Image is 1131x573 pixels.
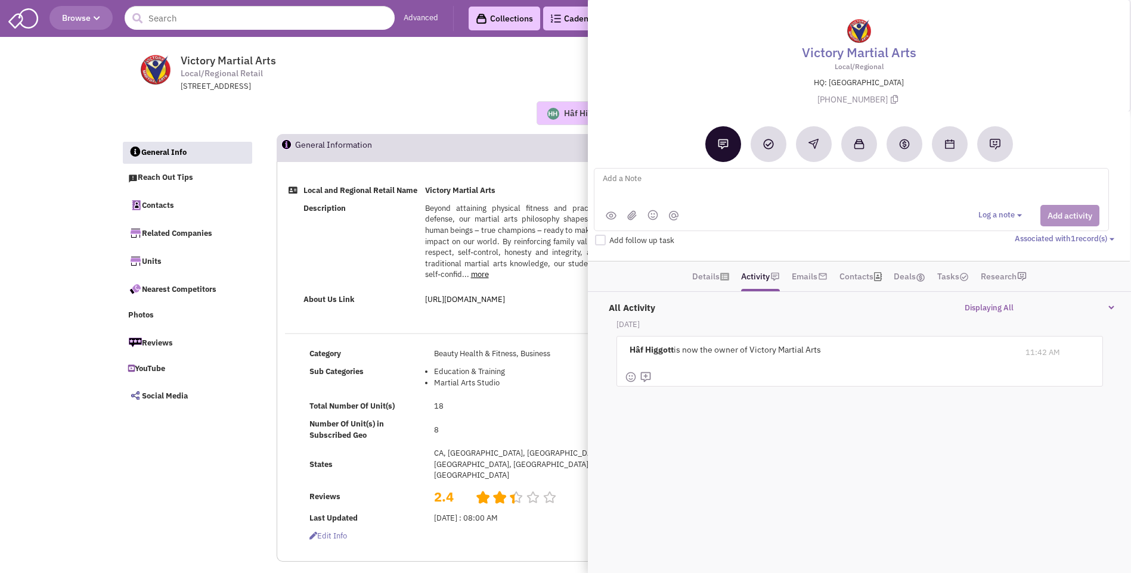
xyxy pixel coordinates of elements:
[808,139,819,149] img: Reachout
[763,139,774,150] img: Add a Task
[945,139,955,149] img: Schedule a Meeting
[122,276,252,301] a: Nearest Competitors
[564,107,608,119] div: Hâf Higgott
[894,267,925,285] a: Deals
[122,167,252,189] a: Reach Out Tips
[640,371,652,383] img: mdi_comment-add-outline.png
[792,267,817,285] a: Emails
[818,272,828,281] img: icon-email-active-16.png
[303,203,346,213] b: Description
[62,13,100,23] span: Browse
[916,273,925,282] img: icon-dealamount.png
[981,267,1017,285] a: Research
[471,269,489,279] a: more
[49,6,113,30] button: Browse
[625,337,1016,363] div: is now the owner of Victory Martial Arts
[741,267,770,285] a: Activity
[434,488,466,494] h2: 2.4
[1017,272,1027,281] img: research-icon.png
[606,211,616,220] img: public.png
[602,61,1116,71] p: Local/Regional
[841,126,877,162] button: Add to a collection
[647,210,658,220] img: emoji.png
[430,509,631,527] td: [DATE] : 08:00 AM
[309,348,341,359] b: Category
[469,7,540,30] a: Collections
[978,210,1025,221] button: Log a note
[898,138,910,150] img: Create a deal
[937,267,969,285] a: Tasks
[669,211,678,220] img: mantion.png
[434,378,628,389] li: Martial Arts Studio
[839,267,873,285] a: Contacts
[123,142,253,164] a: General Info
[430,444,631,484] td: CA, [GEOGRAPHIC_DATA], [GEOGRAPHIC_DATA], [GEOGRAPHIC_DATA], [GEOGRAPHIC_DATA], [GEOGRAPHIC_DATA]
[303,294,355,304] b: About Us Link
[125,6,395,30] input: Search
[295,135,440,161] h2: General Information
[627,210,637,220] img: (jpg,png,gif,doc,docx,xls,xlsx,pdf,txt)
[1071,233,1076,244] span: 1
[625,371,637,383] img: face-smile.png
[309,531,347,541] span: Edit info
[425,294,505,304] a: [URL][DOMAIN_NAME]
[309,401,395,411] b: Total Number Of Unit(s)
[122,304,252,327] a: Photos
[122,220,252,245] a: Related Companies
[122,330,252,355] a: Reviews
[309,459,333,469] b: States
[550,14,561,23] img: Cadences_logo.png
[854,139,864,150] img: Add to a collection
[425,185,495,195] b: Victory Martial Arts
[430,345,631,363] td: Beauty Health & Fitness, Business
[1025,347,1060,357] span: 11:42 AM
[802,43,916,61] a: Victory Martial Arts
[430,416,631,445] td: 8
[770,272,780,281] img: icon-note.png
[543,7,609,30] a: Cadences
[8,6,38,29] img: SmartAdmin
[303,185,417,195] b: Local and Regional Retail Name
[430,397,631,415] td: 18
[602,77,1116,89] p: HQ: [GEOGRAPHIC_DATA]
[181,81,492,92] div: [STREET_ADDRESS]
[404,13,438,24] a: Advanced
[309,491,340,502] b: Reviews
[181,67,263,80] span: Local/Regional Retail
[122,358,252,381] a: YouTube
[122,192,252,217] a: Contacts
[122,383,252,408] a: Social Media
[1015,233,1118,245] button: Associated with1record(s)
[309,366,364,376] b: Sub Categories
[616,319,640,329] b: [DATE]
[434,366,628,378] li: Education & Training
[425,203,628,279] span: Beyond attaining physical fitness and practicing self-defense, our martial arts philosophy shapes...
[692,267,720,285] a: Details
[603,295,655,314] label: All Activity
[718,139,729,150] img: Add a note
[959,272,969,282] img: TaskCount.png
[989,138,1001,150] img: Request research
[122,248,252,273] a: Units
[129,55,183,85] img: victoryma.com
[309,419,384,440] b: Number Of Unit(s) in Subscribed Geo
[609,235,674,245] span: Add follow up task
[309,513,358,523] b: Last Updated
[817,94,901,105] span: [PHONE_NUMBER]
[630,344,674,355] b: Hâf Higgott
[476,13,487,24] img: icon-collection-lavender-black.svg
[181,54,276,67] span: Victory Martial Arts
